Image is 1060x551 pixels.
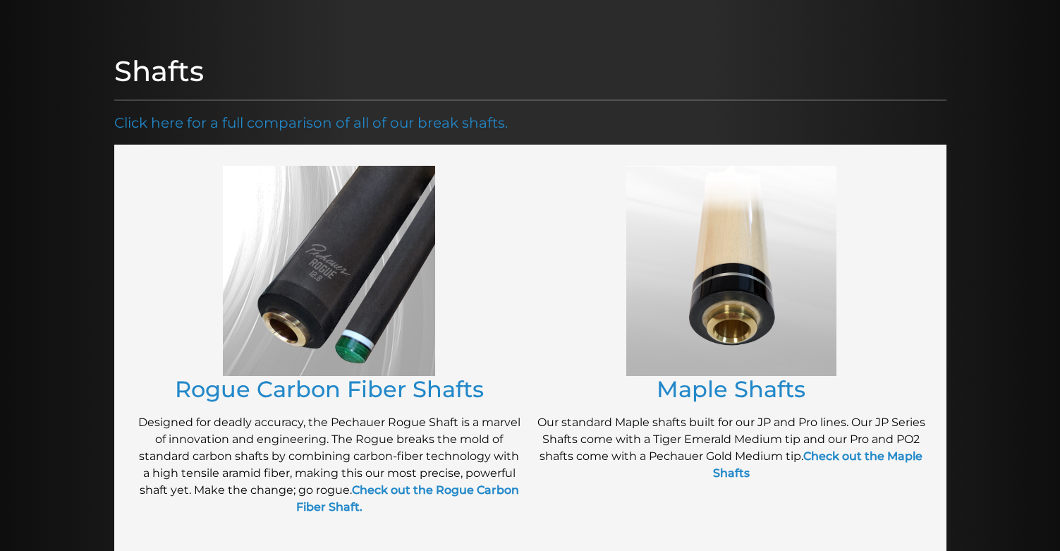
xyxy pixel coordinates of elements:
[713,449,923,480] a: Check out the Maple Shafts
[114,54,946,88] h1: Shafts
[175,375,484,403] a: Rogue Carbon Fiber Shafts
[135,414,523,516] p: Designed for deadly accuracy, the Pechauer Rogue Shaft is a marvel of innovation and engineering....
[537,414,925,482] p: Our standard Maple shafts built for our JP and Pro lines. Our JP Series Shafts come with a Tiger ...
[657,375,805,403] a: Maple Shafts
[114,114,508,131] a: Click here for a full comparison of all of our break shafts.
[296,483,519,514] a: Check out the Rogue Carbon Fiber Shaft.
